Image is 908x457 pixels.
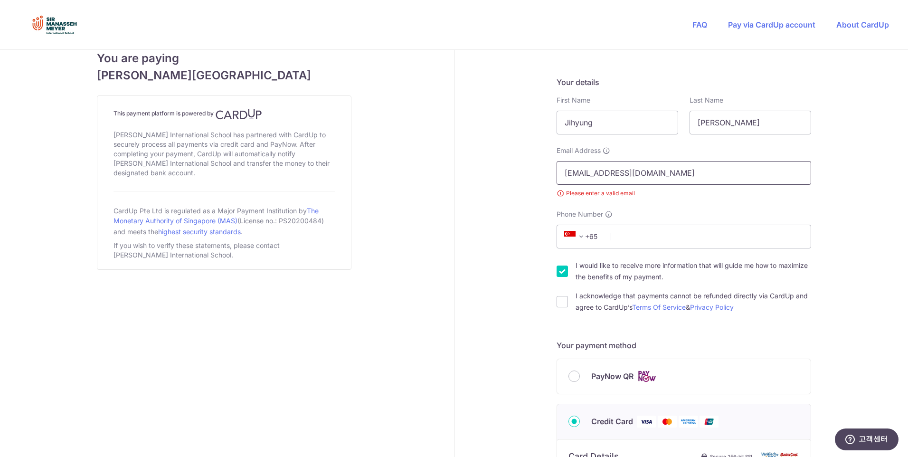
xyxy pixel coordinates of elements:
[557,111,678,134] input: First name
[113,239,335,262] div: If you wish to verify these statements, please contact [PERSON_NAME] International School.
[564,231,587,242] span: +65
[692,20,707,29] a: FAQ
[834,428,899,452] iframe: 자세한 정보를 찾을 수 있는 위젯을 엽니다.
[113,128,335,180] div: [PERSON_NAME] International School has partnered with CardUp to securely process all payments via...
[557,209,603,219] span: Phone Number
[728,20,815,29] a: Pay via CardUp account
[632,303,686,311] a: Terms Of Service
[690,95,723,105] label: Last Name
[216,108,262,120] img: CardUp
[637,416,656,428] img: Visa
[113,203,335,239] div: CardUp Pte Ltd is regulated as a Major Payment Institution by (License no.: PS20200484) and meets...
[700,416,719,428] img: Union Pay
[97,50,351,67] span: You are paying
[836,20,889,29] a: About CardUp
[576,260,811,283] label: I would like to receive more information that will guide me how to maximize the benefits of my pa...
[557,161,811,185] input: Email address
[658,416,677,428] img: Mastercard
[557,340,811,351] h5: Your payment method
[158,228,241,236] a: highest security standards
[591,371,634,382] span: PayNow QR
[568,371,799,382] div: PayNow QR Cards logo
[557,189,811,198] small: Please enter a valid email
[557,76,811,88] h5: Your details
[561,231,604,242] span: +65
[690,303,734,311] a: Privacy Policy
[568,416,799,428] div: Credit Card Visa Mastercard American Express Union Pay
[690,111,811,134] input: Last name
[591,416,633,427] span: Credit Card
[557,146,601,155] span: Email Address
[576,290,811,313] label: I acknowledge that payments cannot be refunded directly via CardUp and agree to CardUp’s &
[637,371,656,382] img: Cards logo
[97,67,351,84] span: [PERSON_NAME][GEOGRAPHIC_DATA]
[113,108,335,120] h4: This payment platform is powered by
[557,95,590,105] label: First Name
[679,416,698,428] img: American Express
